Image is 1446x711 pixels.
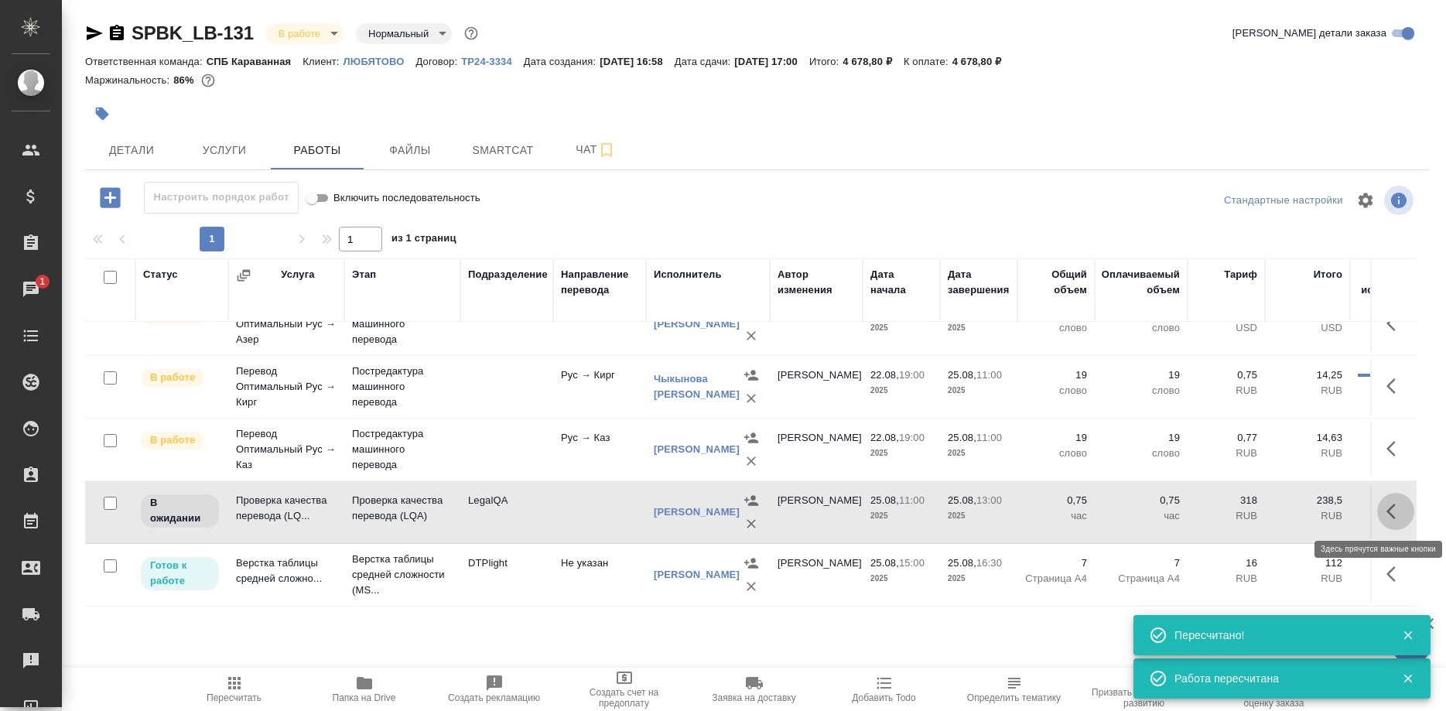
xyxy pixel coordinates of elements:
[904,56,952,67] p: К оплате:
[266,23,344,44] div: В работе
[740,364,763,387] button: Назначить
[1195,383,1257,398] p: RUB
[85,24,104,43] button: Скопировать ссылку для ЯМессенджера
[364,27,433,40] button: Нормальный
[899,557,925,569] p: 15:00
[948,383,1010,398] p: 2025
[654,506,740,518] a: [PERSON_NAME]
[274,27,325,40] button: В работе
[600,56,675,67] p: [DATE] 16:58
[1025,555,1087,571] p: 7
[899,494,925,506] p: 11:00
[1195,508,1257,524] p: RUB
[553,548,646,602] td: Не указан
[1025,493,1087,508] p: 0,75
[948,320,1010,336] p: 2025
[461,23,481,43] button: Доп статусы указывают на важность/срочность заказа
[1314,267,1342,282] div: Итого
[770,485,863,539] td: [PERSON_NAME]
[1174,627,1379,643] div: Пересчитано!
[460,485,553,539] td: LegalQA
[1273,446,1342,461] p: RUB
[1025,320,1087,336] p: слово
[1025,508,1087,524] p: час
[948,508,1010,524] p: 2025
[976,432,1002,443] p: 11:00
[1377,305,1414,342] button: Здесь прячутся важные кнопки
[344,56,416,67] p: ЛЮБЯТОВО
[1347,182,1384,219] span: Настроить таблицу
[228,356,344,418] td: Перевод Оптимальный Рус → Кирг
[391,229,456,251] span: из 1 страниц
[1273,320,1342,336] p: USD
[1025,446,1087,461] p: слово
[948,267,1010,298] div: Дата завершения
[870,557,899,569] p: 25.08,
[198,70,218,91] button: 461.08 RUB; 0.91 USD;
[870,508,932,524] p: 2025
[1102,320,1180,336] p: слово
[553,360,646,414] td: Рус → Кирг
[870,369,899,381] p: 22.08,
[85,97,119,131] button: Добавить тэг
[770,548,863,602] td: [PERSON_NAME]
[1102,383,1180,398] p: слово
[85,74,173,86] p: Маржинальность:
[150,370,195,385] p: В работе
[948,446,1010,461] p: 2025
[1195,320,1257,336] p: USD
[870,494,899,506] p: 25.08,
[740,575,763,598] button: Удалить
[1195,555,1257,571] p: 16
[1102,493,1180,508] p: 0,75
[948,432,976,443] p: 25.08,
[94,141,169,160] span: Детали
[1102,571,1180,586] p: Страница А4
[948,557,976,569] p: 25.08,
[1102,555,1180,571] p: 7
[1195,446,1257,461] p: RUB
[150,432,195,448] p: В работе
[143,267,178,282] div: Статус
[843,56,904,67] p: 4 678,80 ₽
[228,485,344,539] td: Проверка качества перевода (LQ...
[1358,267,1427,313] div: Прогресс исполнителя в SC
[1273,367,1342,383] p: 14,25
[108,24,126,43] button: Скопировать ссылку
[4,270,58,309] a: 1
[344,54,416,67] a: ЛЮБЯТОВО
[1025,430,1087,446] p: 19
[1273,555,1342,571] p: 112
[333,190,480,206] span: Включить последовательность
[899,432,925,443] p: 19:00
[870,432,899,443] p: 22.08,
[740,426,763,450] button: Назначить
[1195,571,1257,586] p: RUB
[1232,26,1386,41] span: [PERSON_NAME] детали заказа
[870,571,932,586] p: 2025
[770,297,863,351] td: [PERSON_NAME]
[460,548,553,602] td: DTPlight
[468,267,548,282] div: Подразделение
[1174,671,1379,686] div: Работа пересчитана
[1025,571,1087,586] p: Страница А4
[740,324,763,347] button: Удалить
[207,56,303,67] p: СПБ Караванная
[1220,189,1347,213] div: split button
[1377,555,1414,593] button: Здесь прячутся важные кнопки
[89,182,132,214] button: Добавить работу
[352,267,376,282] div: Этап
[352,552,453,598] p: Верстка таблицы средней сложности (MS...
[1025,267,1087,298] div: Общий объем
[948,571,1010,586] p: 2025
[948,494,976,506] p: 25.08,
[899,369,925,381] p: 19:00
[139,430,220,451] div: Исполнитель выполняет работу
[740,450,763,473] button: Удалить
[1102,367,1180,383] p: 19
[1102,508,1180,524] p: час
[356,23,452,44] div: В работе
[976,369,1002,381] p: 11:00
[559,140,633,159] span: Чат
[770,360,863,414] td: [PERSON_NAME]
